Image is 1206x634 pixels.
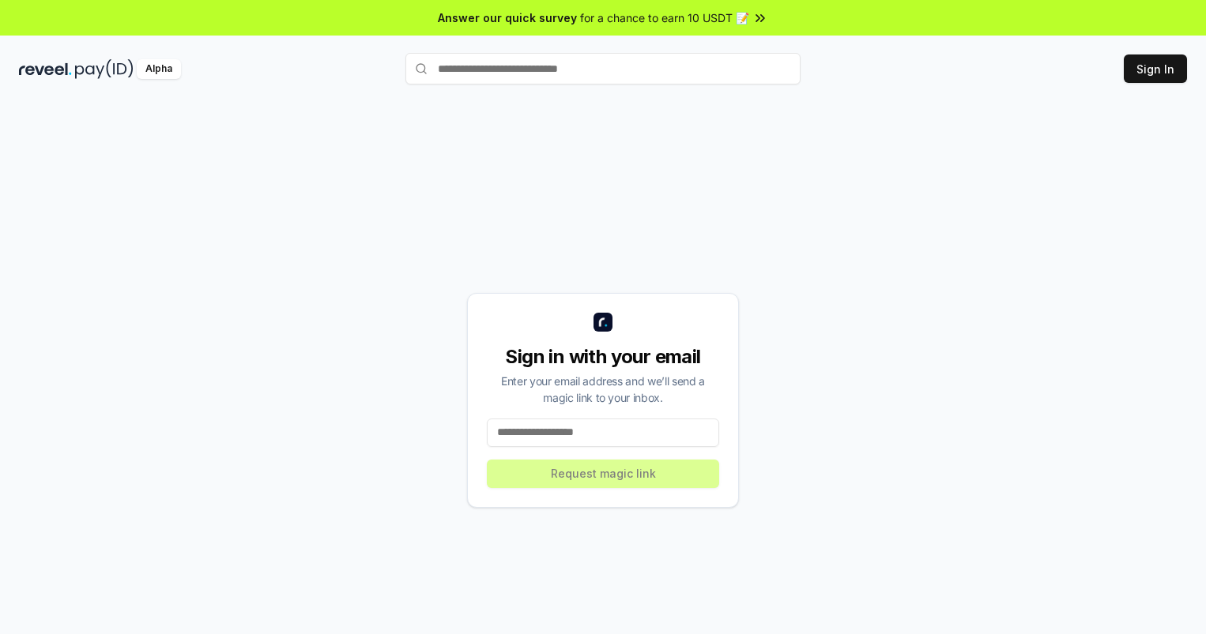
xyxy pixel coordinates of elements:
button: Sign In [1124,54,1187,83]
div: Sign in with your email [487,344,719,370]
div: Alpha [137,59,181,79]
span: for a chance to earn 10 USDT 📝 [580,9,749,26]
div: Enter your email address and we’ll send a magic link to your inbox. [487,373,719,406]
img: logo_small [594,313,612,332]
img: reveel_dark [19,59,72,79]
span: Answer our quick survey [438,9,577,26]
img: pay_id [75,59,134,79]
